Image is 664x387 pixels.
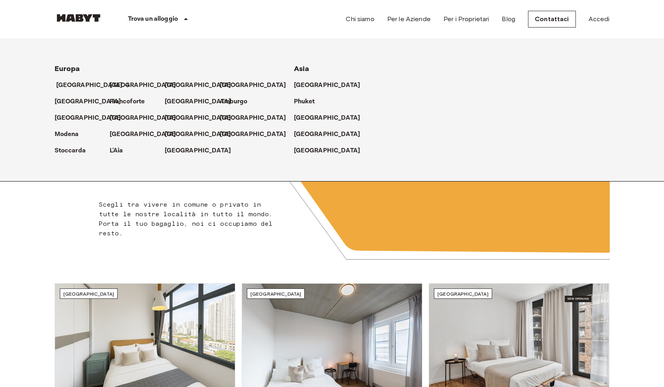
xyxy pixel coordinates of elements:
[165,130,239,139] a: [GEOGRAPHIC_DATA]
[165,81,231,90] p: [GEOGRAPHIC_DATA]
[55,14,102,22] img: Habyt
[165,97,231,107] p: [GEOGRAPHIC_DATA]
[250,291,301,297] span: [GEOGRAPHIC_DATA]
[110,113,184,123] a: [GEOGRAPHIC_DATA]
[110,146,131,156] a: L'Aia
[443,14,489,24] a: Per i Proprietari
[528,11,576,28] a: Contattaci
[55,64,80,73] span: Europa
[55,130,79,139] p: Modena
[110,130,176,139] p: [GEOGRAPHIC_DATA]
[220,97,256,107] a: Amburgo
[294,113,368,123] a: [GEOGRAPHIC_DATA]
[294,146,368,156] a: [GEOGRAPHIC_DATA]
[294,97,323,107] a: Phuket
[63,291,114,297] span: [GEOGRAPHIC_DATA]
[220,81,294,90] a: [GEOGRAPHIC_DATA]
[220,97,248,107] p: Amburgo
[55,113,129,123] a: [GEOGRAPHIC_DATA]
[55,130,87,139] a: Modena
[294,130,361,139] p: [GEOGRAPHIC_DATA]
[110,81,184,90] a: [GEOGRAPHIC_DATA]
[294,130,368,139] a: [GEOGRAPHIC_DATA]
[110,97,145,107] p: Francoforte
[55,146,94,156] a: Stoccarda
[220,113,286,123] p: [GEOGRAPHIC_DATA]
[502,14,515,24] a: Blog
[55,113,121,123] p: [GEOGRAPHIC_DATA]
[55,97,121,107] p: [GEOGRAPHIC_DATA]
[387,14,431,24] a: Per le Aziende
[589,14,610,24] a: Accedi
[165,97,239,107] a: [GEOGRAPHIC_DATA]
[55,146,86,156] p: Stoccarda
[56,81,131,90] a: [GEOGRAPHIC_DATA]
[220,81,286,90] p: [GEOGRAPHIC_DATA]
[294,81,368,90] a: [GEOGRAPHIC_DATA]
[220,130,294,139] a: [GEOGRAPHIC_DATA]
[165,81,239,90] a: [GEOGRAPHIC_DATA]
[128,14,178,24] p: Trova un alloggio
[110,97,153,107] a: Francoforte
[294,97,315,107] p: Phuket
[110,130,184,139] a: [GEOGRAPHIC_DATA]
[165,113,231,123] p: [GEOGRAPHIC_DATA]
[165,146,231,156] p: [GEOGRAPHIC_DATA]
[294,81,361,90] p: [GEOGRAPHIC_DATA]
[220,130,286,139] p: [GEOGRAPHIC_DATA]
[437,291,489,297] span: [GEOGRAPHIC_DATA]
[56,81,123,90] p: [GEOGRAPHIC_DATA]
[110,146,123,156] p: L'Aia
[294,146,361,156] p: [GEOGRAPHIC_DATA]
[294,113,361,123] p: [GEOGRAPHIC_DATA]
[55,97,129,107] a: [GEOGRAPHIC_DATA]
[346,14,374,24] a: Chi siamo
[110,113,176,123] p: [GEOGRAPHIC_DATA]
[165,113,239,123] a: [GEOGRAPHIC_DATA]
[165,146,239,156] a: [GEOGRAPHIC_DATA]
[99,200,282,238] p: Scegli tra vivere in comune o privato in tutte le nostre località in tutto il mondo. Porta il tuo...
[110,81,176,90] p: [GEOGRAPHIC_DATA]
[294,64,309,73] span: Asia
[220,113,294,123] a: [GEOGRAPHIC_DATA]
[165,130,231,139] p: [GEOGRAPHIC_DATA]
